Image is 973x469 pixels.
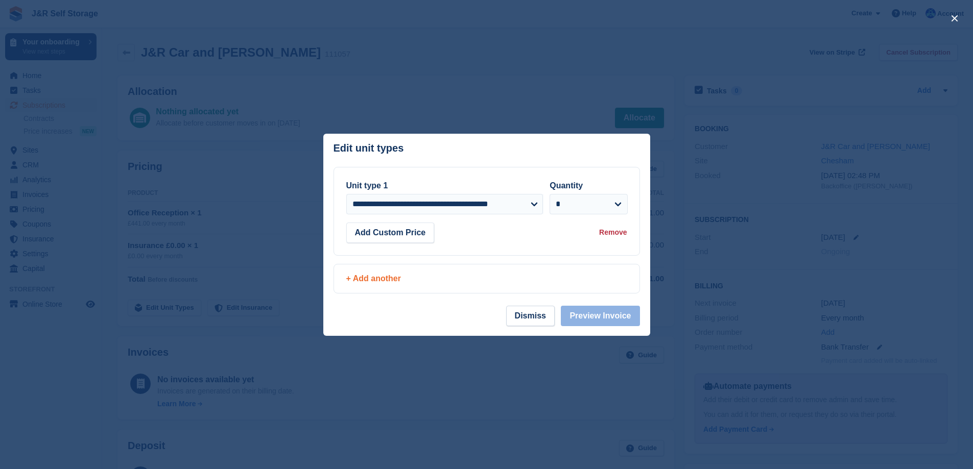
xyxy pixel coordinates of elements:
p: Edit unit types [334,142,404,154]
div: + Add another [346,273,627,285]
a: + Add another [334,264,640,293]
button: close [946,10,963,27]
button: Dismiss [506,306,555,326]
button: Add Custom Price [346,223,435,243]
button: Preview Invoice [561,306,639,326]
div: Remove [599,227,627,238]
label: Quantity [550,181,583,190]
label: Unit type 1 [346,181,388,190]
